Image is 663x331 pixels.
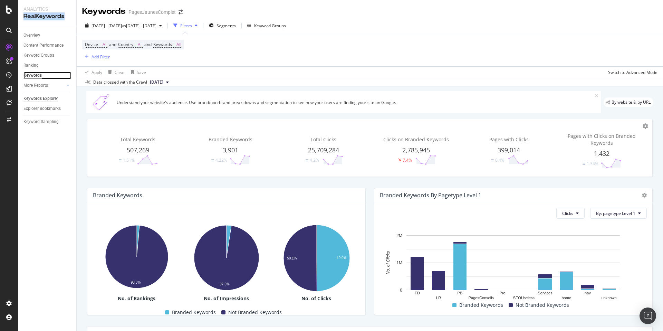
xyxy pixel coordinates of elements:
[223,146,238,154] span: 3,901
[457,291,462,295] text: PB
[415,291,420,295] text: FD
[23,42,64,49] div: Content Performance
[89,94,114,111] img: Xn5yXbTLC6GvtKIoinKAiP4Hm0QJ922KvQwAAAAASUVORK5CYII=
[99,41,102,47] span: =
[513,296,535,300] text: SEOUseless
[596,210,635,216] span: By: pagetype Level 1
[402,146,430,154] span: 2,785,945
[469,296,494,300] text: PagesConseils
[92,23,122,29] span: [DATE] - [DATE]
[396,261,402,265] text: 1M
[495,157,505,163] div: 0.4%
[556,208,585,219] button: Clicks
[310,157,319,163] div: 4.2%
[147,78,172,86] button: [DATE]
[23,72,71,79] a: Keywords
[23,12,71,20] div: RealKeywords
[583,163,585,165] img: Equal
[491,159,494,161] img: Equal
[383,136,449,143] span: Clicks on Branded Keywords
[183,295,270,302] div: No. of Impressions
[23,118,71,125] a: Keyword Sampling
[308,146,339,154] span: 25,709,284
[23,105,61,112] div: Explorer Bookmarks
[23,95,71,102] a: Keywords Explorer
[82,6,126,17] div: Keywords
[211,159,214,161] img: Equal
[594,149,609,158] span: 1,432
[183,221,270,294] svg: A chart.
[105,67,125,78] button: Clear
[131,280,141,284] text: 98.6%
[150,79,163,85] span: 2025 Aug. 22nd
[380,232,647,301] svg: A chart.
[103,40,107,49] span: All
[640,308,656,324] div: Open Intercom Messenger
[220,282,230,286] text: 97.6%
[612,100,651,104] span: By website & by URL
[119,159,122,161] img: Equal
[287,256,297,260] text: 50.1%
[117,100,595,105] div: Understand your website's audience. Use brand/non-brand break downs and segmentation to see how y...
[273,295,360,302] div: No. of Clicks
[206,20,239,31] button: Segments
[400,288,402,293] text: 0
[310,136,336,143] span: Total Clicks
[590,208,647,219] button: By: pagetype Level 1
[23,52,54,59] div: Keyword Groups
[128,9,176,16] div: PagesJaunesComplet
[127,146,149,154] span: 507,269
[171,20,200,31] button: Filters
[215,157,227,163] div: 4.22%
[604,97,653,107] div: legacy label
[144,41,152,47] span: and
[82,67,102,78] button: Apply
[459,301,503,309] span: Branded Keywords
[123,157,135,163] div: 1.51%
[23,62,39,69] div: Ranking
[608,69,657,75] div: Switch to Advanced Mode
[498,146,520,154] span: 399,014
[23,105,71,112] a: Explorer Bookmarks
[254,23,286,29] div: Keyword Groups
[93,295,180,302] div: No. of Rankings
[93,221,180,292] svg: A chart.
[92,69,102,75] div: Apply
[273,221,360,295] svg: A chart.
[538,291,552,295] text: Services
[561,296,571,300] text: home
[500,291,506,295] text: Pro
[137,69,146,75] div: Save
[587,161,598,167] div: 1.34%
[489,136,529,143] span: Pages with Clicks
[585,291,591,295] text: nav
[217,23,236,29] span: Segments
[23,52,71,59] a: Keyword Groups
[23,6,71,12] div: Analytics
[138,40,143,49] span: All
[23,95,58,102] div: Keywords Explorer
[23,72,42,79] div: Keywords
[134,41,137,47] span: =
[396,233,402,238] text: 2M
[337,256,346,260] text: 49.9%
[153,41,172,47] span: Keywords
[23,32,40,39] div: Overview
[516,301,569,309] span: Not Branded Keywords
[23,82,65,89] a: More Reports
[228,308,282,316] span: Not Branded Keywords
[180,23,192,29] div: Filters
[23,32,71,39] a: Overview
[306,159,308,161] img: Equal
[85,41,98,47] span: Device
[436,296,441,300] text: LR
[562,210,573,216] span: Clicks
[120,136,155,143] span: Total Keywords
[209,136,252,143] span: Branded Keywords
[176,40,181,49] span: All
[118,41,133,47] span: Country
[128,67,146,78] button: Save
